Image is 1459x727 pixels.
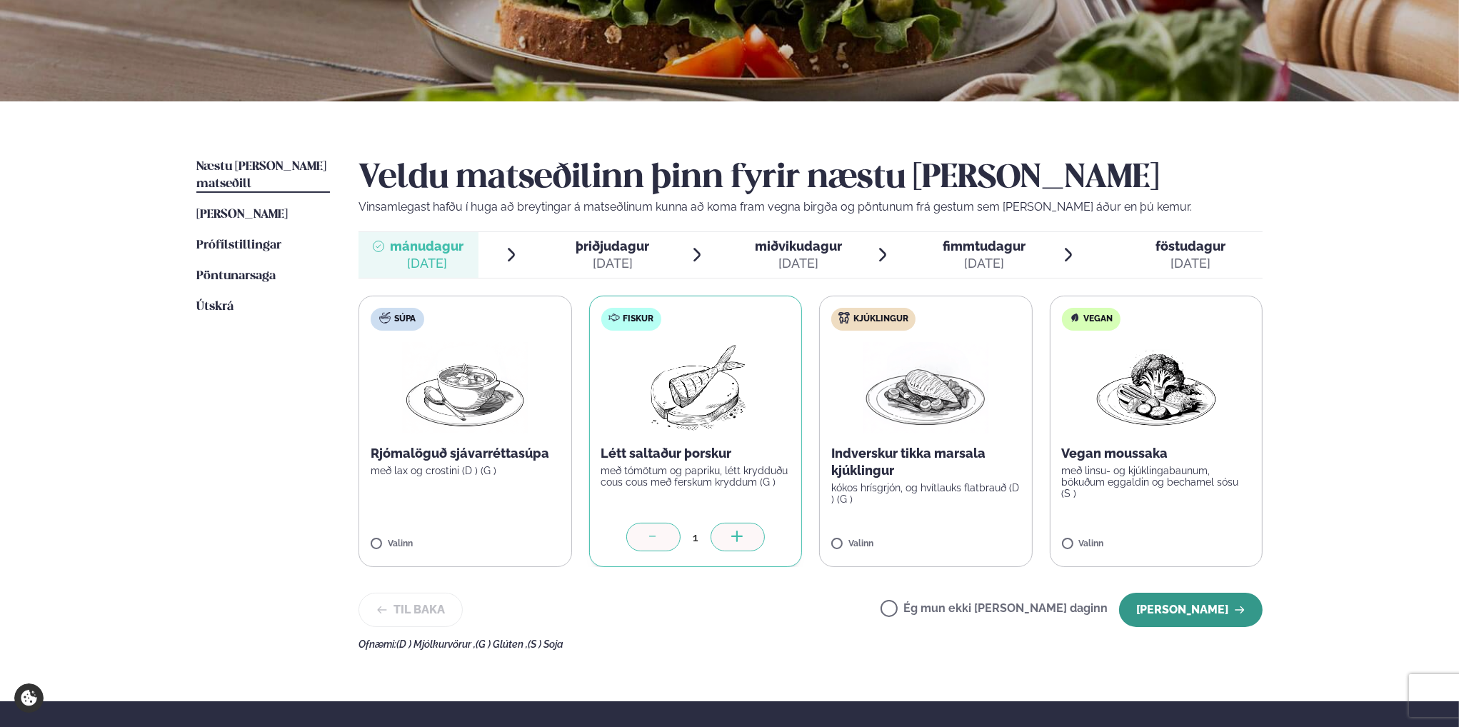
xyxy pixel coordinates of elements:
span: Súpa [394,314,416,325]
a: Pöntunarsaga [196,268,276,285]
span: Næstu [PERSON_NAME] matseðill [196,161,326,190]
p: kókos hrísgrjón, og hvítlauks flatbrauð (D ) (G ) [831,482,1021,505]
span: Kjúklingur [853,314,908,325]
img: Vegan.png [1093,342,1219,433]
div: 1 [681,529,711,546]
img: Chicken-breast.png [863,342,988,433]
img: chicken.svg [838,312,850,324]
span: Vegan [1084,314,1113,325]
a: Útskrá [196,299,234,316]
span: fimmtudagur [943,239,1026,254]
span: (D ) Mjólkurvörur , [396,638,476,650]
span: (S ) Soja [528,638,563,650]
span: föstudagur [1155,239,1225,254]
p: með tómötum og papriku, létt krydduðu cous cous með ferskum kryddum (G ) [601,465,791,488]
a: Cookie settings [14,683,44,713]
p: Indverskur tikka marsala kjúklingur [831,445,1021,479]
div: [DATE] [943,255,1026,272]
h2: Veldu matseðilinn þinn fyrir næstu [PERSON_NAME] [359,159,1263,199]
span: mánudagur [390,239,463,254]
span: (G ) Glúten , [476,638,528,650]
img: Soup.png [402,342,528,433]
button: Til baka [359,593,463,627]
span: Fiskur [623,314,654,325]
div: Ofnæmi: [359,638,1263,650]
p: Vinsamlegast hafðu í huga að breytingar á matseðlinum kunna að koma fram vegna birgða og pöntunum... [359,199,1263,216]
img: soup.svg [379,312,391,324]
p: með lax og crostini (D ) (G ) [371,465,560,476]
a: Prófílstillingar [196,237,281,254]
span: Pöntunarsaga [196,270,276,282]
div: [DATE] [1155,255,1225,272]
p: Vegan moussaka [1062,445,1251,462]
img: Vegan.svg [1069,312,1081,324]
span: Útskrá [196,301,234,313]
span: þriðjudagur [576,239,649,254]
img: fish.svg [608,312,620,324]
a: Næstu [PERSON_NAME] matseðill [196,159,330,193]
div: [DATE] [576,255,649,272]
div: [DATE] [755,255,842,272]
span: Prófílstillingar [196,239,281,251]
p: Rjómalöguð sjávarréttasúpa [371,445,560,462]
p: Létt saltaður þorskur [601,445,791,462]
p: með linsu- og kjúklingabaunum, bökuðum eggaldin og bechamel sósu (S ) [1062,465,1251,499]
a: [PERSON_NAME] [196,206,288,224]
span: [PERSON_NAME] [196,209,288,221]
img: Fish.png [632,342,758,433]
div: [DATE] [390,255,463,272]
button: [PERSON_NAME] [1119,593,1263,627]
span: miðvikudagur [755,239,842,254]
